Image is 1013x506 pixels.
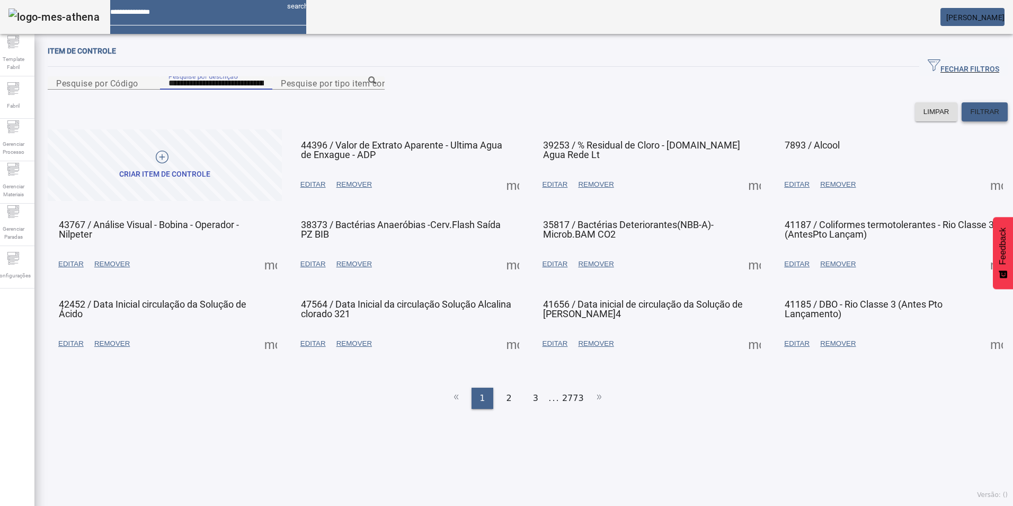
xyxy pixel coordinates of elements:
[301,139,502,160] span: 44396 / Valor de Extrato Aparente - Ultima Agua de Enxague - ADP
[820,179,856,190] span: REMOVER
[537,175,573,194] button: EDITAR
[295,334,331,353] button: EDITAR
[56,78,138,88] mat-label: Pesquise por Código
[506,392,512,405] span: 2
[336,338,372,349] span: REMOVER
[58,338,84,349] span: EDITAR
[300,338,326,349] span: EDITAR
[578,179,614,190] span: REMOVER
[295,175,331,194] button: EDITAR
[94,338,130,349] span: REMOVER
[503,255,522,274] button: Mais
[745,255,764,274] button: Mais
[301,299,511,319] span: 47564 / Data Inicial da circulação Solução Alcalina clorado 321
[549,388,559,409] li: ...
[987,175,1006,194] button: Mais
[578,338,614,349] span: REMOVER
[336,259,372,269] span: REMOVER
[94,259,130,269] span: REMOVER
[573,255,619,274] button: REMOVER
[785,299,943,319] span: 41185 / DBO - Rio Classe 3 (Antes Pto Lançamento)
[58,259,84,269] span: EDITAR
[295,255,331,274] button: EDITAR
[962,102,1008,121] button: FILTRAR
[331,334,377,353] button: REMOVER
[503,175,522,194] button: Mais
[745,334,764,353] button: Mais
[820,338,856,349] span: REMOVER
[4,99,23,113] span: Fabril
[815,175,861,194] button: REMOVER
[543,299,743,319] span: 41656 / Data inicial de circulação da Solução de [PERSON_NAME]4
[785,219,994,240] span: 41187 / Coliformes termotolerantes - Rio Classe 3 (AntesPto Lançam)
[543,219,714,240] span: 35817 / Bactérias Deteriorantes(NBB-A)-Microb.BAM CO2
[89,334,135,353] button: REMOVER
[915,102,958,121] button: LIMPAR
[281,78,405,88] mat-label: Pesquise por tipo item controle
[919,57,1008,76] button: FECHAR FILTROS
[537,255,573,274] button: EDITAR
[543,139,740,160] span: 39253 / % Residual de Cloro - [DOMAIN_NAME] Agua Rede Lt
[59,299,246,319] span: 42452 / Data Inicial circulação da Solução de Ácido
[336,179,372,190] span: REMOVER
[784,259,810,269] span: EDITAR
[578,259,614,269] span: REMOVER
[562,388,584,409] li: 2773
[815,334,861,353] button: REMOVER
[987,334,1006,353] button: Mais
[53,334,89,353] button: EDITAR
[53,255,89,274] button: EDITAR
[503,334,522,353] button: Mais
[745,175,764,194] button: Mais
[815,255,861,274] button: REMOVER
[261,334,280,353] button: Mais
[281,77,376,90] input: Number
[8,8,100,25] img: logo-mes-athena
[261,255,280,274] button: Mais
[784,338,810,349] span: EDITAR
[543,338,568,349] span: EDITAR
[779,334,815,353] button: EDITAR
[993,217,1013,289] button: Feedback - Mostrar pesquisa
[779,175,815,194] button: EDITAR
[119,169,210,180] div: Criar item de controle
[946,13,1005,22] span: [PERSON_NAME]
[331,255,377,274] button: REMOVER
[970,107,999,117] span: FILTRAR
[300,179,326,190] span: EDITAR
[331,175,377,194] button: REMOVER
[59,219,239,240] span: 43767 / Análise Visual - Bobina - Operador - Nilpeter
[48,47,116,55] span: Item de controle
[543,179,568,190] span: EDITAR
[537,334,573,353] button: EDITAR
[998,228,1008,265] span: Feedback
[784,179,810,190] span: EDITAR
[89,255,135,274] button: REMOVER
[300,259,326,269] span: EDITAR
[987,255,1006,274] button: Mais
[573,334,619,353] button: REMOVER
[543,259,568,269] span: EDITAR
[48,129,282,201] button: Criar item de controle
[301,219,501,240] span: 38373 / Bactérias Anaeróbias -Cerv.Flash Saída PZ BIB
[779,255,815,274] button: EDITAR
[785,139,840,151] span: 7893 / Alcool
[923,107,949,117] span: LIMPAR
[168,72,238,80] mat-label: Pesquise por descrição
[533,392,538,405] span: 3
[928,59,999,75] span: FECHAR FILTROS
[977,491,1008,499] span: Versão: ()
[573,175,619,194] button: REMOVER
[820,259,856,269] span: REMOVER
